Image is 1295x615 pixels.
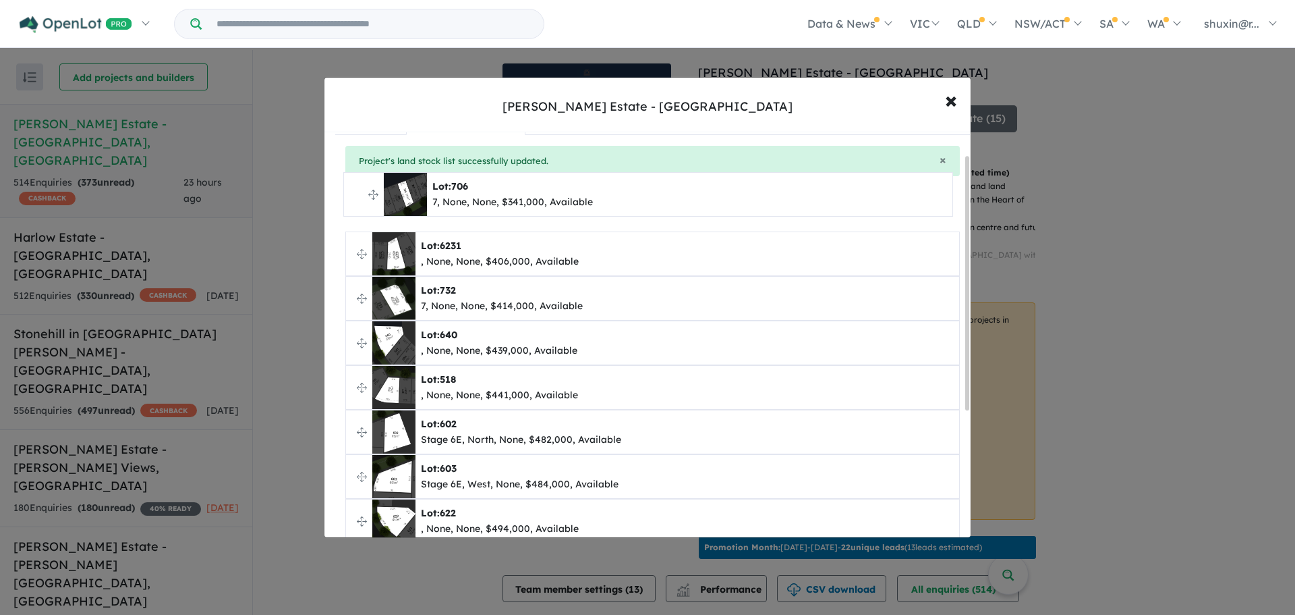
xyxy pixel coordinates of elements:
[421,240,461,252] b: Lot:
[421,373,456,385] b: Lot:
[440,240,461,252] span: 6231
[372,410,415,454] img: Everley%20Estate%20-%20Sunbury%20-%20Lot%20602___1726030318.png
[421,418,457,430] b: Lot:
[372,500,415,543] img: Everley%20Estate%20-%20Sunbury%20-%20Lot%20622___1751000752.png
[440,373,456,385] span: 518
[421,298,583,315] div: 7, None, None, $414,000, Available
[421,329,457,341] b: Lot:
[357,383,367,393] img: drag.svg
[421,254,579,270] div: , None, None, $406,000, Available
[440,329,457,341] span: 640
[421,387,578,404] div: , None, None, $441,000, Available
[357,472,367,482] img: drag.svg
[1204,17,1259,30] span: shuxin@r...
[940,152,946,167] span: ×
[421,284,456,296] b: Lot:
[440,284,456,296] span: 732
[421,477,618,493] div: Stage 6E, West, None, $484,000, Available
[372,277,415,320] img: Everley%20Estate%20-%20Sunbury%20-%20Lot%20732___1758178398.png
[440,462,457,475] span: 603
[372,321,415,365] img: Everley%20Estate%20-%20Sunbury%20-%20Lot%20640___1750997588.png
[357,294,367,304] img: drag.svg
[421,432,621,448] div: Stage 6E, North, None, $482,000, Available
[345,146,960,177] div: Project's land stock list successfully updated.
[20,16,132,33] img: Openlot PRO Logo White
[440,418,457,430] span: 602
[502,98,793,115] div: [PERSON_NAME] Estate - [GEOGRAPHIC_DATA]
[204,9,541,38] input: Try estate name, suburb, builder or developer
[357,338,367,348] img: drag.svg
[372,232,415,275] img: Everley%20Estate%20-%20Sunbury%20-%20Lot%206231___1753425552.jpg
[357,516,367,527] img: drag.svg
[357,249,367,259] img: drag.svg
[940,154,946,166] button: Close
[421,521,579,537] div: , None, None, $494,000, Available
[421,343,577,359] div: , None, None, $439,000, Available
[372,455,415,498] img: Everley%20Estate%20-%20Sunbury%20-%20Lot%20603___1726030763.png
[372,366,415,409] img: Everley%20Estate%20-%20Sunbury%20-%20Lot%20518___1751000495.png
[357,427,367,437] img: drag.svg
[945,85,957,114] span: ×
[421,507,456,519] b: Lot:
[440,507,456,519] span: 622
[421,462,457,475] b: Lot:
